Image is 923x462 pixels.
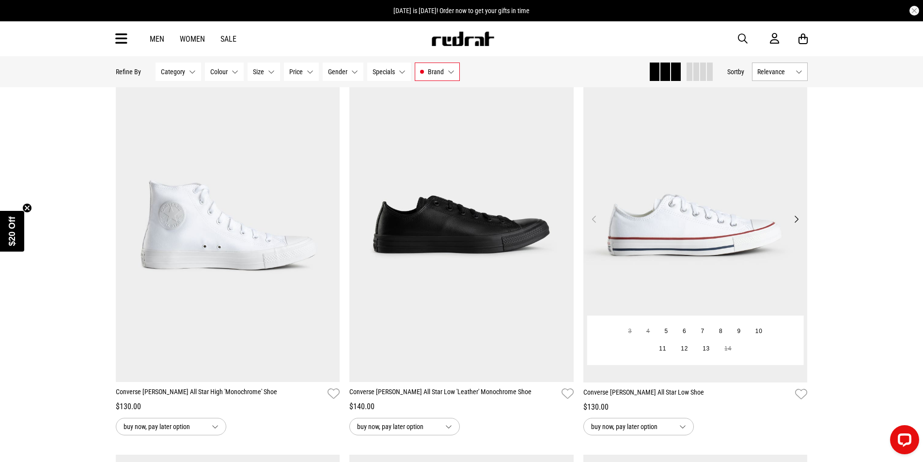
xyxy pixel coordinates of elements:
[695,340,717,358] button: 13
[621,323,639,340] button: 3
[116,68,141,76] p: Refine By
[124,421,204,432] span: buy now, pay later option
[349,68,574,382] img: Converse Chuck Taylor All Star Low 'leather' Monochrome Shoe in Black
[210,68,228,76] span: Colour
[583,68,808,382] img: Converse Chuck Taylor All Star Low Shoe in White
[22,203,32,213] button: Close teaser
[180,34,205,44] a: Women
[790,213,802,225] button: Next
[591,421,672,432] span: buy now, pay later option
[415,63,460,81] button: Brand
[757,68,792,76] span: Relevance
[150,34,164,44] a: Men
[748,323,770,340] button: 10
[583,418,694,435] button: buy now, pay later option
[693,323,711,340] button: 7
[284,63,319,81] button: Price
[161,68,185,76] span: Category
[220,34,236,44] a: Sale
[7,216,17,246] span: $20 Off
[882,421,923,462] iframe: LiveChat chat widget
[588,213,600,225] button: Previous
[349,387,558,401] a: Converse [PERSON_NAME] All Star Low 'Leather' Monochrome Shoe
[328,68,347,76] span: Gender
[727,66,744,78] button: Sortby
[673,340,695,358] button: 12
[730,323,748,340] button: 9
[428,68,444,76] span: Brand
[393,7,530,15] span: [DATE] is [DATE]! Order now to get your gifts in time
[248,63,280,81] button: Size
[116,401,340,413] div: $130.00
[349,418,460,435] button: buy now, pay later option
[289,68,303,76] span: Price
[156,63,201,81] button: Category
[712,323,730,340] button: 8
[323,63,363,81] button: Gender
[431,32,495,46] img: Redrat logo
[675,323,693,340] button: 6
[738,68,744,76] span: by
[583,401,808,413] div: $130.00
[116,418,226,435] button: buy now, pay later option
[116,387,324,401] a: Converse [PERSON_NAME] All Star High 'Monochrome' Shoe
[717,340,739,358] button: 14
[349,401,574,413] div: $140.00
[752,63,808,81] button: Relevance
[373,68,395,76] span: Specials
[367,63,411,81] button: Specials
[657,323,675,340] button: 5
[583,387,792,401] a: Converse [PERSON_NAME] All Star Low Shoe
[652,340,673,358] button: 11
[357,421,438,432] span: buy now, pay later option
[639,323,657,340] button: 4
[205,63,244,81] button: Colour
[116,68,340,382] img: Converse Chuck Taylor All Star High 'monochrome' Shoe in White
[253,68,264,76] span: Size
